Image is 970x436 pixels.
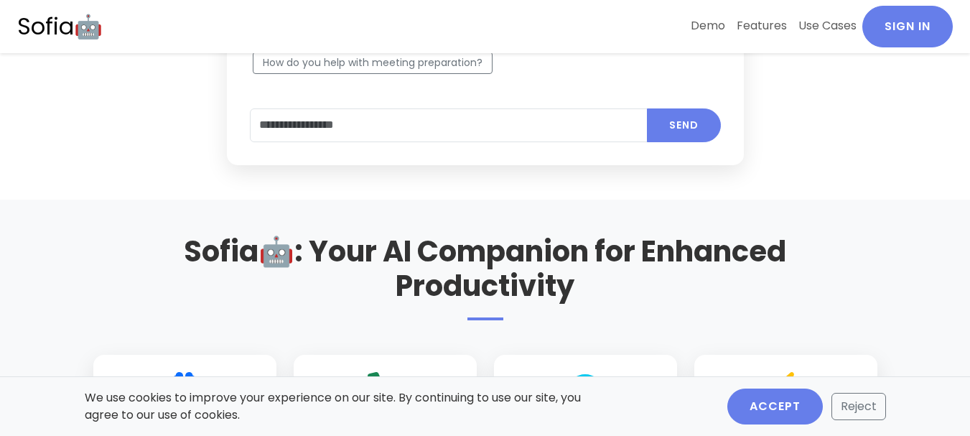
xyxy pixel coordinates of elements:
button: How do you help with meeting preparation? [253,52,493,74]
a: Features [731,6,793,46]
button: Submit [647,108,721,142]
a: Sign In [862,6,953,47]
a: Sofia🤖 [17,6,103,47]
button: Reject [831,393,886,420]
a: Use Cases [793,6,862,46]
p: We use cookies to improve your experience on our site. By continuing to use our site, you agree t... [85,389,613,424]
h2: Sofia🤖: Your AI Companion for Enhanced Productivity [93,234,877,320]
button: Accept [727,389,823,425]
a: Demo [685,6,731,46]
